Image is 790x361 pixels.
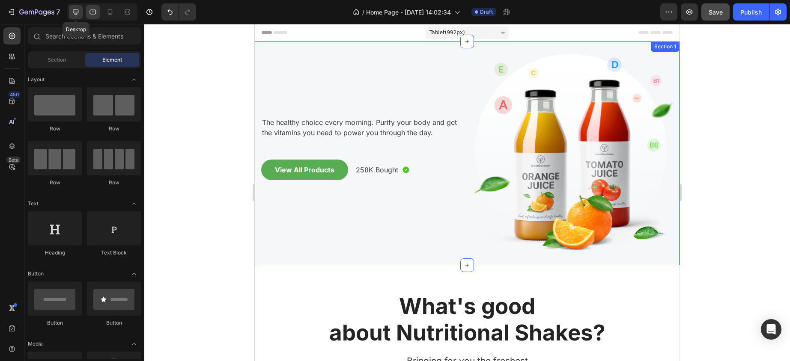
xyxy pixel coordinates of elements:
div: Row [28,125,82,133]
div: Button [28,319,82,327]
button: Save [701,3,730,21]
p: Bringing for you the freshest [7,330,417,344]
span: Toggle open [127,197,141,210]
button: Publish [733,3,769,21]
span: Media [28,340,43,348]
div: Row [28,179,82,186]
div: Undo/Redo [161,3,196,21]
button: 7 [3,3,64,21]
input: Search Sections & Elements [28,27,141,44]
span: Element [102,56,122,64]
div: 450 [8,91,21,98]
div: Button [87,319,141,327]
div: Publish [740,8,762,17]
div: Open Intercom Messenger [761,319,781,340]
span: Button [28,270,44,278]
iframe: Design area [255,24,680,361]
span: Text [28,200,39,207]
span: Layout [28,76,45,83]
span: Draft [480,8,493,16]
p: 7 [56,7,60,17]
span: / [362,8,364,17]
span: Section [48,56,66,64]
span: Save [709,9,723,16]
span: Toggle open [127,73,141,86]
div: Heading [28,249,82,257]
span: Toggle open [127,267,141,281]
div: Row [87,125,141,133]
div: Text Block [87,249,141,257]
div: Beta [6,157,21,163]
div: Row [87,179,141,186]
span: Toggle open [127,337,141,351]
span: Home Page - [DATE] 14:02:34 [366,8,451,17]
